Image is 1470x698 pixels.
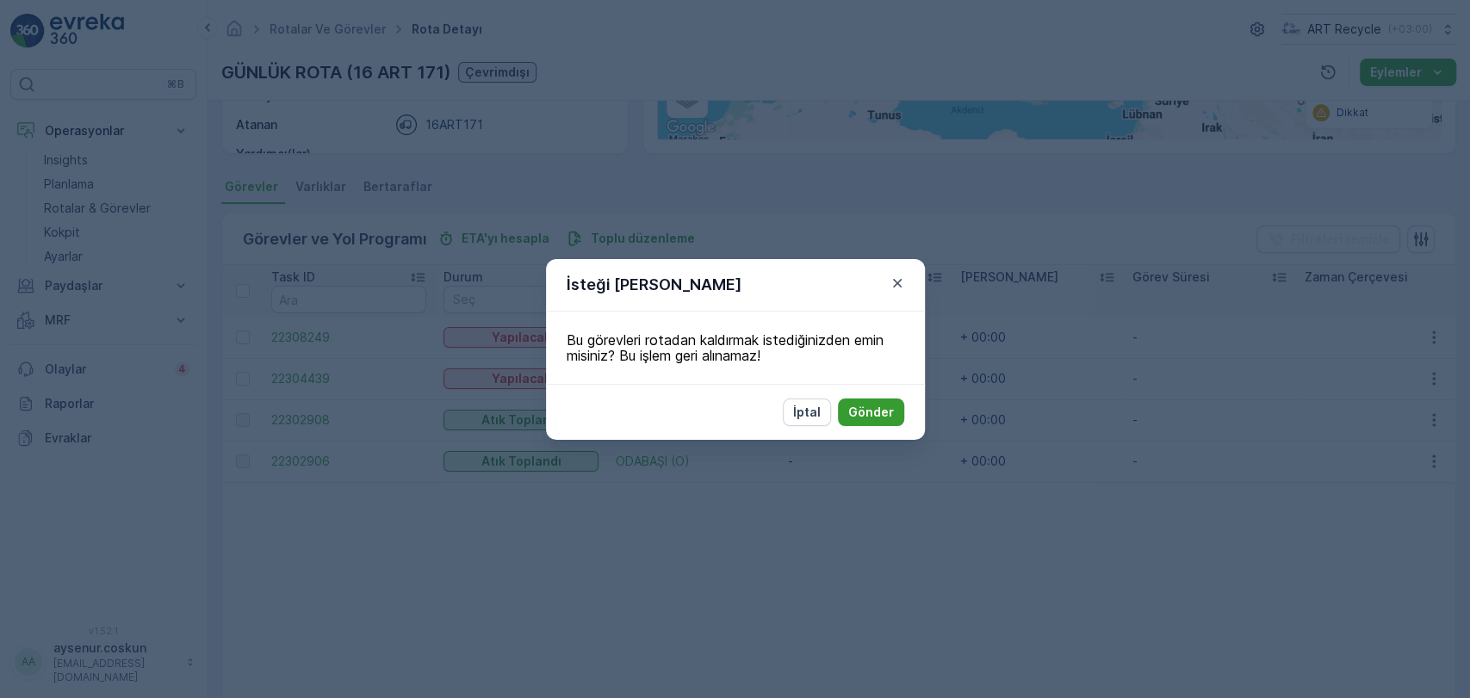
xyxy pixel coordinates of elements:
[567,273,741,297] p: İsteği [PERSON_NAME]
[838,398,904,426] button: Gönder
[546,312,925,384] div: Bu görevleri rotadan kaldırmak istediğinizden emin misiniz? Bu işlem geri alınamaz!
[793,404,821,421] p: İptal
[783,398,831,426] button: İptal
[848,404,894,421] p: Gönder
